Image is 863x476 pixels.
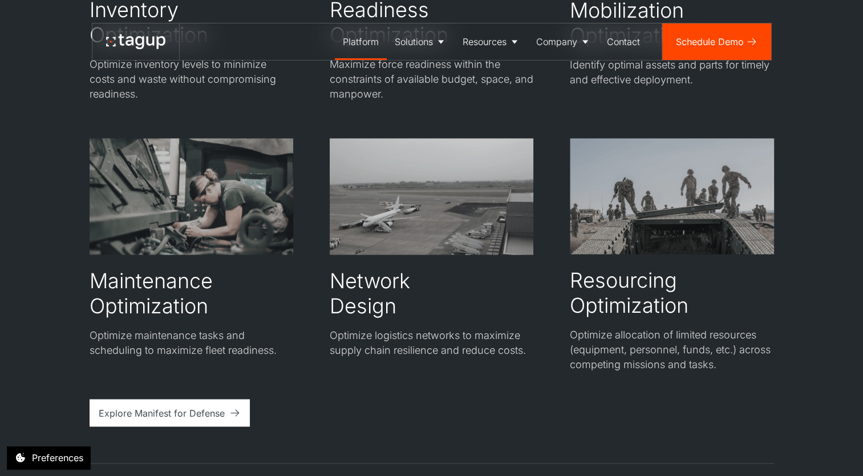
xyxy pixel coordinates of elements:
div: Contact [607,35,640,49]
a: Platform [335,23,387,60]
h2: Resourcing Optimization [570,268,773,318]
div: Schedule Demo [676,35,744,49]
a: Schedule Demo [662,23,771,60]
p: Optimize inventory levels to minimize costs and waste without compromising readiness. [90,57,293,102]
a: Resources [455,23,528,60]
div: Explore Manifest for Defense [99,406,225,419]
a: Solutions [387,23,455,60]
p: Optimize logistics networks to maximize supply chain resilience and reduce costs. [330,328,533,357]
div: Resources [463,35,507,49]
p: Maximize force readiness within the constraints of available budget, space, and manpower. [330,57,533,102]
div: Solutions [395,35,433,49]
p: Optimize maintenance tasks and scheduling to maximize fleet readiness. [90,328,293,357]
p: Optimize allocation of limited resources (equipment, personnel, funds, etc.) across competing mis... [570,327,773,372]
h2: Maintenance Optimization [90,268,293,318]
div: Platform [343,35,379,49]
h2: Network Design [330,268,533,318]
a: Company [528,23,599,60]
p: Identify optimal assets and parts for timely and effective deployment. [570,58,773,87]
div: Preferences [32,451,83,465]
div: Company [536,35,577,49]
a: Explore Manifest for Defense [90,399,250,426]
a: Contact [599,23,648,60]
